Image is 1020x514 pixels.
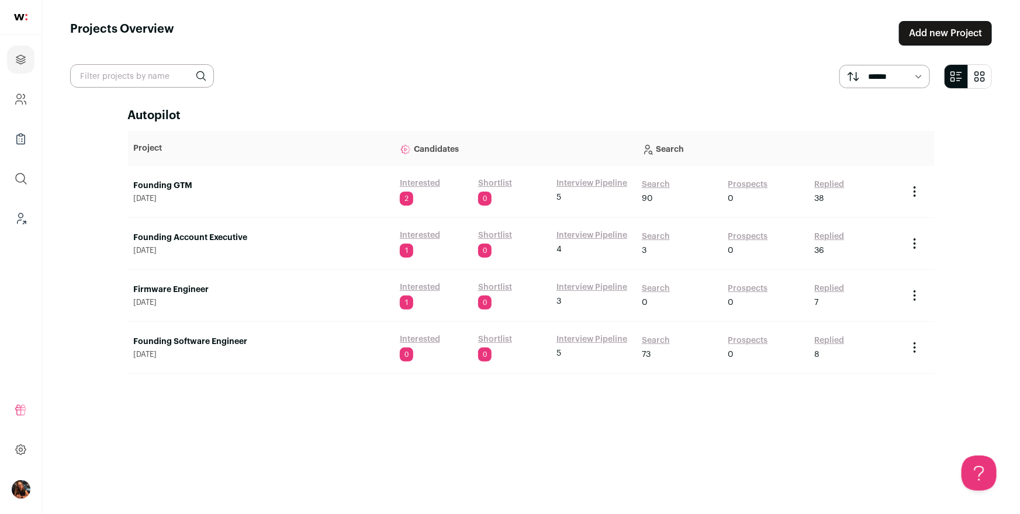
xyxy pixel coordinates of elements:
a: Search [642,335,670,346]
a: Interview Pipeline [556,230,627,241]
span: [DATE] [134,350,388,359]
span: 0 [728,193,734,204]
span: 0 [728,245,734,256]
a: Prospects [728,335,768,346]
input: Filter projects by name [70,64,214,88]
a: Interview Pipeline [556,178,627,189]
span: 0 [728,297,734,308]
a: Founding GTM [134,180,388,192]
a: Shortlist [478,282,512,293]
span: 73 [642,349,651,360]
span: 2 [400,192,413,206]
span: 0 [400,348,413,362]
a: Prospects [728,179,768,190]
p: Candidates [400,137,630,160]
button: Open dropdown [12,480,30,499]
a: Prospects [728,231,768,242]
a: Founding Account Executive [134,232,388,244]
span: 1 [400,296,413,310]
a: Search [642,179,670,190]
span: 7 [814,297,818,308]
span: 1 [400,244,413,258]
img: wellfound-shorthand-0d5821cbd27db2630d0214b213865d53afaa358527fdda9d0ea32b1df1b89c2c.svg [14,14,27,20]
a: Replied [814,231,844,242]
h1: Projects Overview [70,21,174,46]
span: 5 [556,192,561,203]
a: Company and ATS Settings [7,85,34,113]
a: Interested [400,230,440,241]
span: 38 [814,193,824,204]
span: 0 [478,244,492,258]
span: [DATE] [134,246,388,255]
a: Search [642,231,670,242]
a: Company Lists [7,125,34,153]
p: Search [642,137,896,160]
p: Project [134,143,388,154]
span: [DATE] [134,298,388,307]
a: Interested [400,178,440,189]
span: 4 [556,244,562,255]
span: 0 [478,348,492,362]
a: Shortlist [478,334,512,345]
a: Shortlist [478,178,512,189]
span: [DATE] [134,194,388,203]
span: 8 [814,349,819,360]
span: 5 [556,348,561,359]
button: Project Actions [908,185,922,199]
a: Interview Pipeline [556,282,627,293]
span: 36 [814,245,824,256]
span: 0 [642,297,648,308]
a: Shortlist [478,230,512,241]
a: Leads (Backoffice) [7,204,34,232]
span: 0 [478,192,492,206]
a: Search [642,283,670,294]
span: 3 [642,245,646,256]
span: 0 [478,296,492,310]
a: Interested [400,282,440,293]
a: Interview Pipeline [556,334,627,345]
a: Replied [814,335,844,346]
a: Add new Project [899,21,992,46]
a: Firmware Engineer [134,284,388,296]
iframe: Toggle Customer Support [962,456,997,491]
a: Prospects [728,283,768,294]
a: Replied [814,179,844,190]
a: Interested [400,334,440,345]
span: 3 [556,296,561,307]
span: 0 [728,349,734,360]
h2: Autopilot [128,107,935,124]
button: Project Actions [908,341,922,355]
button: Project Actions [908,237,922,251]
a: Replied [814,283,844,294]
a: Projects [7,46,34,74]
a: Founding Software Engineer [134,336,388,348]
button: Project Actions [908,289,922,303]
img: 13968079-medium_jpg [12,480,30,499]
span: 90 [642,193,653,204]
